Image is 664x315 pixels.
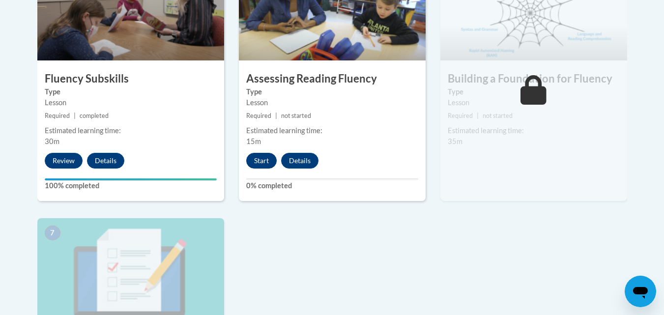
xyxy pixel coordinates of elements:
div: Lesson [246,97,418,108]
div: Lesson [448,97,620,108]
button: Start [246,153,277,169]
label: Type [45,86,217,97]
span: Required [45,112,70,119]
span: | [275,112,277,119]
button: Review [45,153,83,169]
span: Required [246,112,271,119]
label: 100% completed [45,180,217,191]
span: not started [483,112,513,119]
button: Details [281,153,318,169]
label: Type [448,86,620,97]
div: Estimated learning time: [246,125,418,136]
span: 7 [45,226,60,240]
h3: Fluency Subskills [37,71,224,86]
h3: Assessing Reading Fluency [239,71,426,86]
div: Estimated learning time: [448,125,620,136]
span: Required [448,112,473,119]
span: completed [80,112,109,119]
div: Your progress [45,178,217,180]
label: Type [246,86,418,97]
span: 15m [246,137,261,145]
iframe: Button to launch messaging window [625,276,656,307]
h3: Building a Foundation for Fluency [440,71,627,86]
label: 0% completed [246,180,418,191]
button: Details [87,153,124,169]
span: 30m [45,137,59,145]
div: Estimated learning time: [45,125,217,136]
span: | [74,112,76,119]
span: not started [281,112,311,119]
span: | [477,112,479,119]
div: Lesson [45,97,217,108]
span: 35m [448,137,462,145]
